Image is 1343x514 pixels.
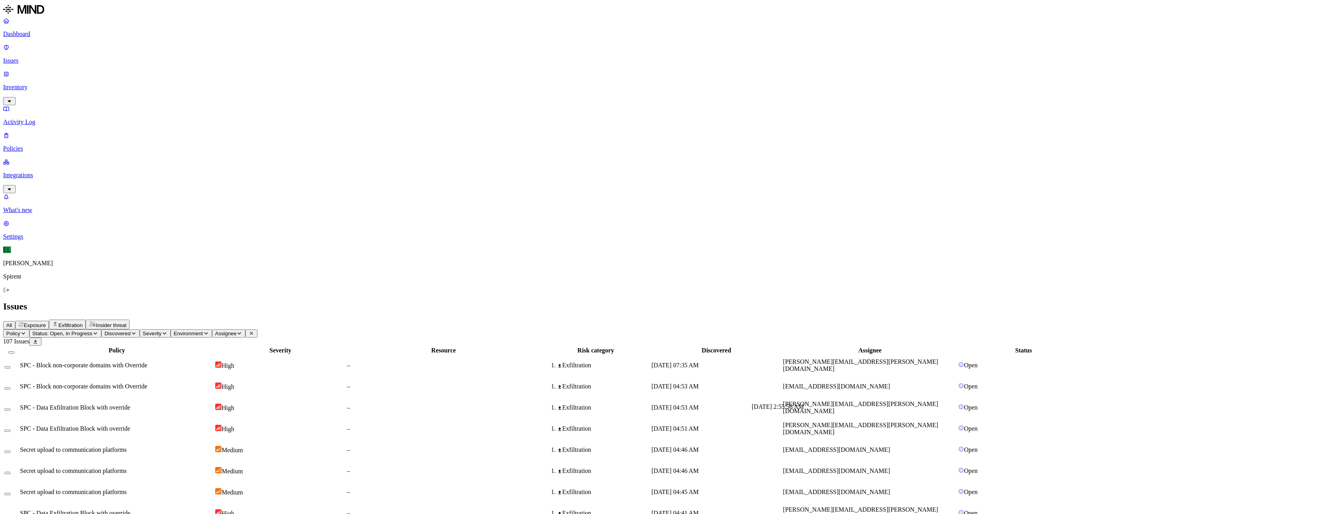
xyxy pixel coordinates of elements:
[221,383,234,390] span: High
[347,362,350,368] span: –
[215,404,221,410] img: severity-high.svg
[958,446,964,452] img: status-open.svg
[4,472,11,474] button: Select row
[652,347,781,354] div: Discovered
[652,362,699,368] span: [DATE] 07:35 AM
[221,362,234,369] span: High
[221,426,234,432] span: High
[783,467,890,474] span: [EMAIL_ADDRESS][DOMAIN_NAME]
[20,404,130,411] span: SPC - Data Exfiltration Block with override
[221,489,243,496] span: Medium
[542,347,650,354] div: Risk category
[221,468,243,474] span: Medium
[958,404,964,410] img: status-open.svg
[4,408,11,411] button: Select row
[3,246,11,253] span: EL
[3,233,1340,240] p: Settings
[20,489,127,495] span: Secret upload to communication platforms
[652,425,699,432] span: [DATE] 04:51 AM
[347,347,540,354] div: Resource
[3,57,1340,64] p: Issues
[964,383,978,390] span: Open
[221,447,243,453] span: Medium
[215,383,221,389] img: severity-high.svg
[958,489,964,494] img: status-open.svg
[958,383,964,388] img: status-open.svg
[652,489,699,495] span: [DATE] 04:45 AM
[3,207,1340,214] p: What's new
[6,331,20,336] span: Policy
[215,446,221,452] img: severity-medium.svg
[783,446,890,453] span: [EMAIL_ADDRESS][DOMAIN_NAME]
[3,31,1340,38] p: Dashboard
[3,119,1340,126] p: Activity Log
[557,404,650,411] div: Exfiltration
[557,425,650,432] div: Exfiltration
[783,347,957,354] div: Assignee
[347,404,350,411] span: –
[3,84,1340,91] p: Inventory
[557,489,650,496] div: Exfiltration
[215,425,221,431] img: severity-high.svg
[652,467,699,474] span: [DATE] 04:46 AM
[347,489,350,495] span: –
[783,383,890,390] span: [EMAIL_ADDRESS][DOMAIN_NAME]
[347,383,350,390] span: –
[215,361,221,368] img: severity-high.svg
[557,362,650,369] div: Exfiltration
[143,331,162,336] span: Severity
[557,467,650,474] div: Exfiltration
[215,331,237,336] span: Assignee
[4,366,11,368] button: Select row
[783,358,938,372] span: [PERSON_NAME][EMAIL_ADDRESS][PERSON_NAME][DOMAIN_NAME]
[215,488,221,494] img: severity-medium.svg
[752,403,804,410] div: [DATE] 2:55:58 AM
[20,347,214,354] div: Policy
[174,331,203,336] span: Environment
[215,467,221,473] img: severity-medium.svg
[557,446,650,453] div: Exfiltration
[557,383,650,390] div: Exfiltration
[3,338,29,345] span: 107 Issues
[652,446,699,453] span: [DATE] 04:46 AM
[964,362,978,368] span: Open
[652,404,699,411] span: [DATE] 04:53 AM
[783,489,890,495] span: [EMAIL_ADDRESS][DOMAIN_NAME]
[652,383,699,390] span: [DATE] 04:53 AM
[215,347,345,354] div: Severity
[3,3,44,16] img: MIND
[58,322,83,328] span: Exfiltration
[4,451,11,453] button: Select row
[347,425,350,432] span: –
[4,493,11,495] button: Select row
[3,273,1340,280] p: Spirent
[221,404,234,411] span: High
[958,362,964,367] img: status-open.svg
[20,425,130,432] span: SPC - Data Exfiltration Block with override
[8,351,14,354] button: Select all
[4,430,11,432] button: Select row
[783,422,938,435] span: [PERSON_NAME][EMAIL_ADDRESS][PERSON_NAME][DOMAIN_NAME]
[347,467,350,474] span: –
[4,387,11,390] button: Select row
[964,404,978,411] span: Open
[3,145,1340,152] p: Policies
[3,172,1340,179] p: Integrations
[6,322,12,328] span: All
[20,446,127,453] span: Secret upload to communication platforms
[96,322,126,328] span: Insider threat
[964,425,978,432] span: Open
[958,425,964,431] img: status-open.svg
[24,322,46,328] span: Exposure
[20,467,127,474] span: Secret upload to communication platforms
[958,467,964,473] img: status-open.svg
[964,446,978,453] span: Open
[32,331,92,336] span: Status: Open, In Progress
[3,301,1340,312] h2: Issues
[964,489,978,495] span: Open
[20,362,147,368] span: SPC - Block non-corporate domains with Override
[20,383,147,390] span: SPC - Block non-corporate domains with Override
[958,347,1088,354] div: Status
[783,401,938,414] span: [PERSON_NAME][EMAIL_ADDRESS][PERSON_NAME][DOMAIN_NAME]
[104,331,131,336] span: Discovered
